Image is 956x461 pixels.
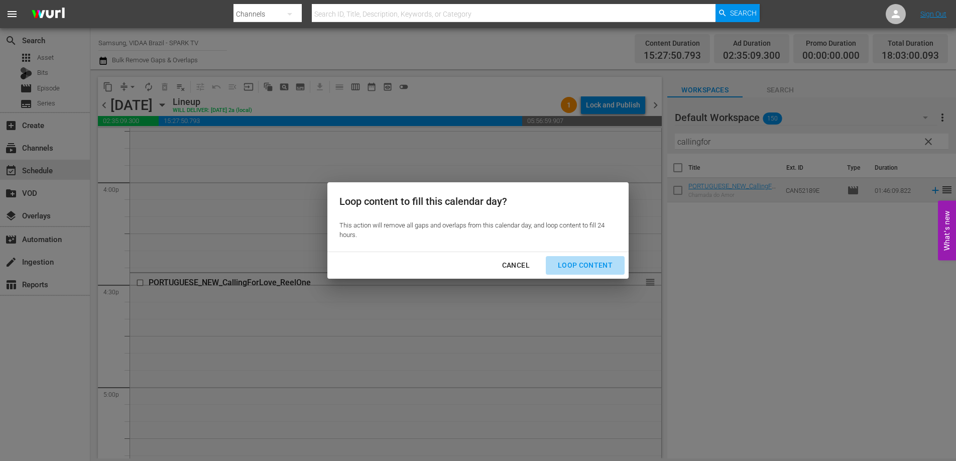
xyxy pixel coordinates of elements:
[494,259,538,272] div: Cancel
[550,259,621,272] div: Loop Content
[6,8,18,20] span: menu
[938,201,956,261] button: Open Feedback Widget
[730,4,757,22] span: Search
[490,256,542,275] button: Cancel
[339,221,611,240] div: This action will remove all gaps and overlaps from this calendar day, and loop content to fill 24...
[920,10,946,18] a: Sign Out
[24,3,72,26] img: ans4CAIJ8jUAAAAAAAAAAAAAAAAAAAAAAAAgQb4GAAAAAAAAAAAAAAAAAAAAAAAAJMjXAAAAAAAAAAAAAAAAAAAAAAAAgAT5G...
[339,194,611,209] div: Loop content to fill this calendar day?
[546,256,625,275] button: Loop Content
